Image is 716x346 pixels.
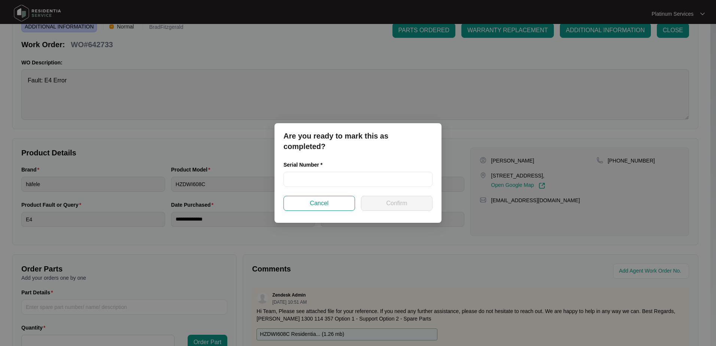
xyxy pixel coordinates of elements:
p: completed? [283,141,433,152]
p: Are you ready to mark this as [283,131,433,141]
button: Confirm [361,196,433,211]
button: Cancel [283,196,355,211]
label: Serial Number * [283,161,328,169]
span: Cancel [310,199,329,208]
